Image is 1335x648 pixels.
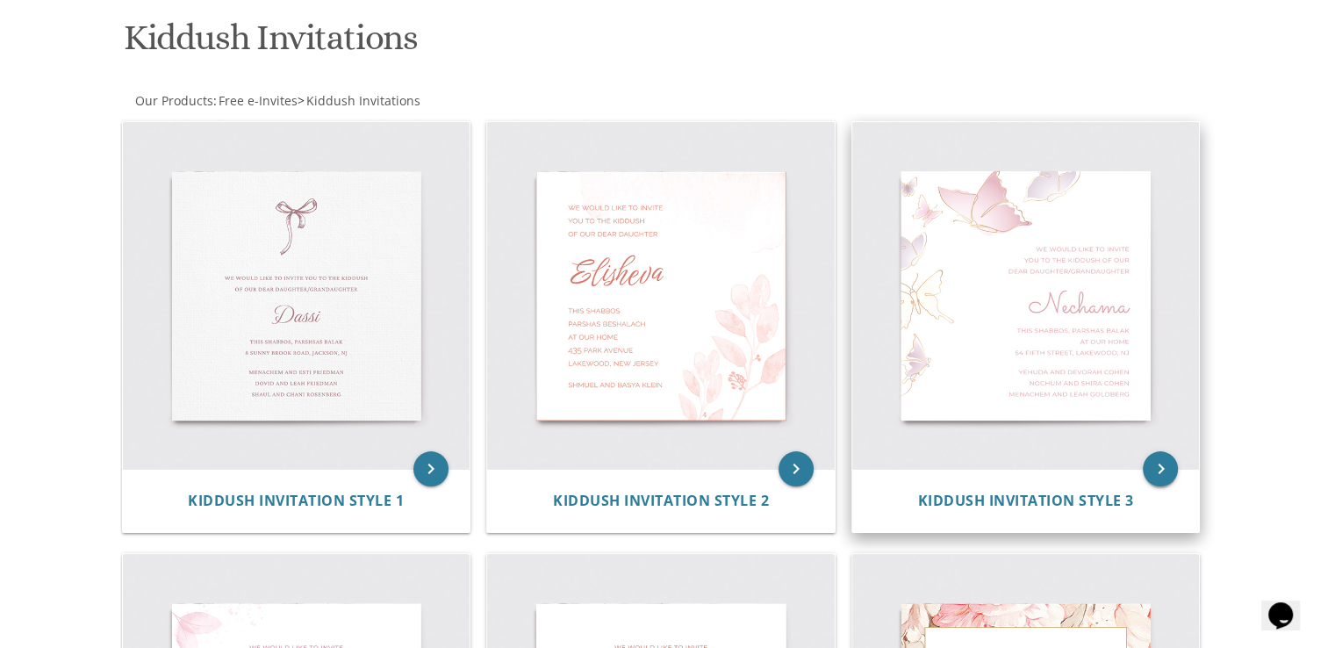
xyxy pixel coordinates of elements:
img: Kiddush Invitation Style 1 [123,122,470,470]
span: Free e-Invites [219,92,298,109]
a: keyboard_arrow_right [1143,451,1178,486]
span: Kiddush Invitation Style 1 [188,491,404,510]
a: keyboard_arrow_right [413,451,449,486]
span: > [298,92,420,109]
img: Kiddush Invitation Style 2 [487,122,835,470]
span: Kiddush Invitation Style 3 [918,491,1134,510]
iframe: chat widget [1261,578,1317,630]
a: Kiddush Invitation Style 1 [188,493,404,509]
span: Kiddush Invitations [306,92,420,109]
a: Kiddush Invitation Style 3 [918,493,1134,509]
a: Kiddush Invitation Style 2 [553,493,769,509]
a: Kiddush Invitations [305,92,420,109]
h1: Kiddush Invitations [124,18,840,70]
div: : [120,92,668,110]
a: Free e-Invites [217,92,298,109]
span: Kiddush Invitation Style 2 [553,491,769,510]
a: Our Products [133,92,213,109]
img: Kiddush Invitation Style 3 [852,122,1200,470]
a: keyboard_arrow_right [779,451,814,486]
